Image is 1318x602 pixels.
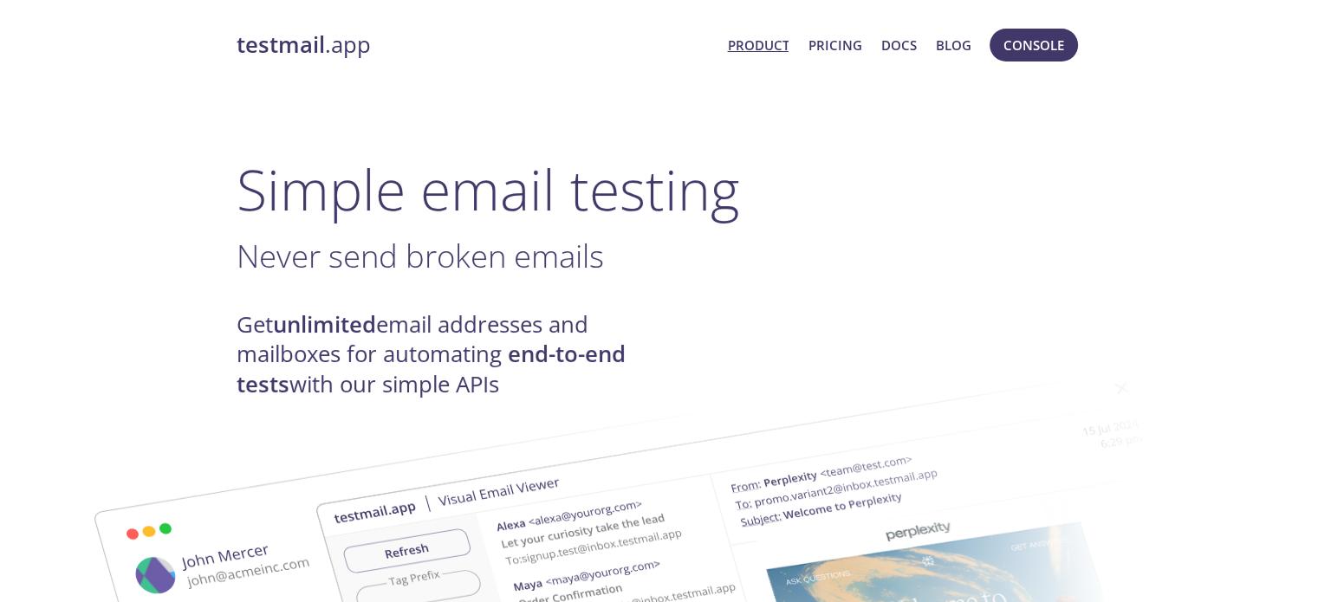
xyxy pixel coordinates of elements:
a: Pricing [808,34,861,56]
a: Product [727,34,789,56]
h4: Get email addresses and mailboxes for automating with our simple APIs [237,310,659,399]
strong: testmail [237,29,325,60]
button: Console [990,29,1078,61]
span: Never send broken emails [237,234,604,277]
strong: unlimited [273,309,376,340]
a: testmail.app [237,30,714,60]
strong: end-to-end tests [237,339,626,398]
h1: Simple email testing [237,156,1082,223]
a: Blog [936,34,971,56]
a: Docs [881,34,917,56]
span: Console [1003,34,1064,56]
